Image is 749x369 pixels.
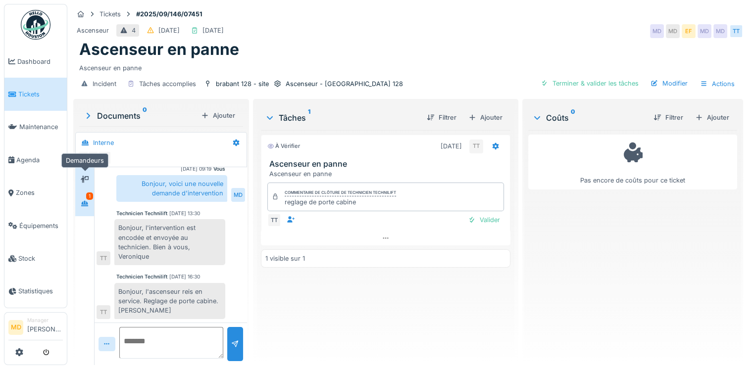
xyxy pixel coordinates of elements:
[83,110,197,122] div: Documents
[571,112,575,124] sup: 0
[4,242,67,275] a: Stock
[77,26,109,35] div: Ascenseur
[696,77,739,91] div: Actions
[78,151,92,165] div: MD
[713,24,727,38] div: MD
[18,254,63,263] span: Stock
[158,26,180,35] div: [DATE]
[19,221,63,231] span: Équipements
[114,283,225,320] div: Bonjour, l'ascenseur reis en service. Reglage de porte cabine. [PERSON_NAME]
[116,210,167,217] div: Technicien Technilift
[79,40,239,59] h1: Ascenseur en panne
[216,79,269,89] div: brabant 128 - site
[265,254,305,263] div: 1 visible sur 1
[4,209,67,242] a: Équipements
[79,59,737,73] div: Ascenseur en panne
[682,24,696,38] div: EF
[647,77,692,90] div: Modifier
[532,112,646,124] div: Coûts
[18,90,63,99] span: Tickets
[231,188,245,202] div: MD
[19,122,63,132] span: Maintenance
[21,10,50,40] img: Badge_color-CXgf-gQk.svg
[169,210,200,217] div: [DATE] 13:30
[116,175,227,202] div: Bonjour, voici une nouvelle demande d'intervention
[93,138,114,147] div: Interne
[269,159,506,169] h3: Ascenseur en panne
[285,189,396,196] div: Commentaire de clôture de Technicien Technilift
[286,79,403,89] div: Ascenseur - [GEOGRAPHIC_DATA] 128
[4,143,67,176] a: Agenda
[98,151,111,165] div: EF
[16,155,63,165] span: Agenda
[469,139,483,153] div: TT
[269,169,506,179] div: Ascenseur en panne
[4,45,67,78] a: Dashboard
[464,111,506,124] div: Ajouter
[4,111,67,143] a: Maintenance
[202,26,224,35] div: [DATE]
[649,111,687,124] div: Filtrer
[213,165,225,173] div: Vous
[267,142,300,150] div: À vérifier
[423,111,460,124] div: Filtrer
[61,153,108,168] div: Demandeurs
[698,24,711,38] div: MD
[97,251,110,265] div: TT
[8,320,23,335] li: MD
[691,111,733,124] div: Ajouter
[114,219,225,265] div: Bonjour, l'intervention est encodée et envoyée au technicien. Bien à vous, Veronique
[139,79,196,89] div: Tâches accomplies
[666,24,680,38] div: MD
[16,188,63,197] span: Zones
[18,286,63,296] span: Statistiques
[4,275,67,308] a: Statistiques
[27,317,63,324] div: Manager
[88,151,101,165] div: TT
[535,139,731,185] div: Pas encore de coûts pour ce ticket
[181,165,211,173] div: [DATE] 09:19
[441,141,462,151] div: [DATE]
[308,112,310,124] sup: 1
[93,79,116,89] div: Incident
[143,110,147,122] sup: 0
[132,26,136,35] div: 4
[265,112,419,124] div: Tâches
[8,317,63,340] a: MD Manager[PERSON_NAME]
[537,77,643,90] div: Terminer & valider les tâches
[4,177,67,209] a: Zones
[729,24,743,38] div: TT
[650,24,664,38] div: MD
[464,213,504,227] div: Valider
[97,305,110,319] div: TT
[197,109,239,122] div: Ajouter
[86,192,93,200] div: 1
[116,273,167,280] div: Technicien Technilift
[132,9,206,19] strong: #2025/09/146/07451
[169,273,200,280] div: [DATE] 16:30
[27,317,63,338] li: [PERSON_NAME]
[17,57,63,66] span: Dashboard
[285,197,396,207] div: reglage de porte cabine
[100,9,121,19] div: Tickets
[267,213,281,227] div: TT
[4,78,67,110] a: Tickets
